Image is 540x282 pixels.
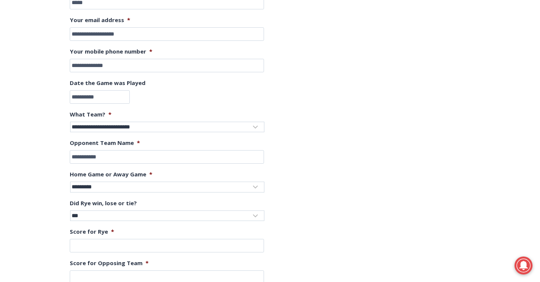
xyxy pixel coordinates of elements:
[70,200,137,207] label: Did Rye win, lose or tie?
[70,139,140,147] label: Opponent Team Name
[189,0,354,73] div: "I learned about the history of a place I’d honestly never considered even as a resident of [GEOG...
[70,111,111,118] label: What Team?
[70,16,130,24] label: Your email address
[70,228,114,236] label: Score for Rye
[70,48,152,55] label: Your mobile phone number
[196,75,348,91] span: Intern @ [DOMAIN_NAME]
[180,73,363,93] a: Intern @ [DOMAIN_NAME]
[70,260,148,267] label: Score for Opposing Team
[70,79,145,87] label: Date the Game was Played
[70,171,152,178] label: Home Game or Away Game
